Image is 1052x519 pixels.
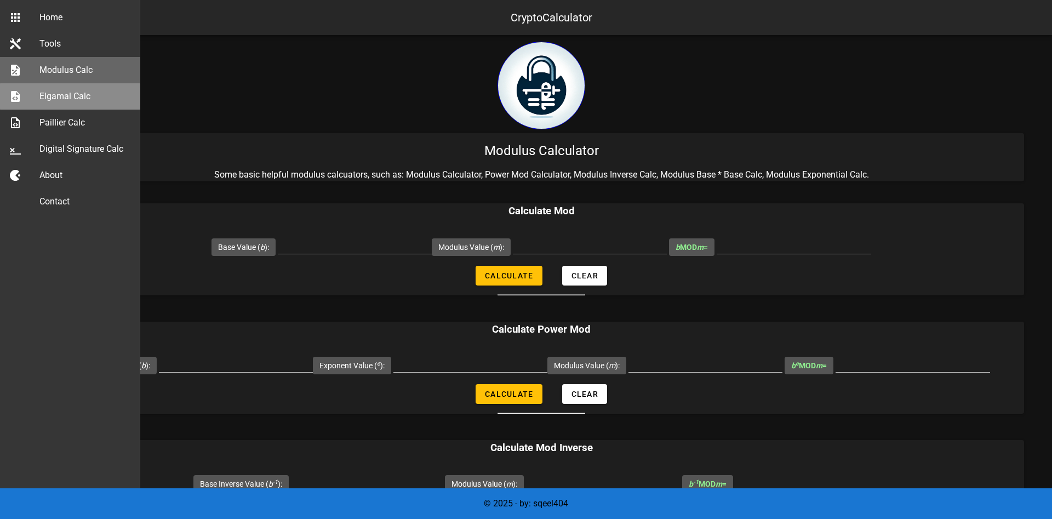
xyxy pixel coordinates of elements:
[484,498,568,509] span: © 2025 - by: sqeel404
[39,117,131,128] div: Paillier Calc
[476,384,542,404] button: Calculate
[39,170,131,180] div: About
[319,360,385,371] label: Exponent Value ( ):
[689,480,699,488] i: b
[484,390,533,398] span: Calculate
[268,480,278,488] i: b
[816,361,822,370] i: m
[438,242,504,253] label: Modulus Value ( ):
[200,478,282,489] label: Base Inverse Value ( ):
[676,243,708,252] span: MOD =
[689,480,727,488] span: MOD =
[39,196,131,207] div: Contact
[59,440,1024,455] h3: Calculate Mod Inverse
[506,480,513,488] i: m
[609,361,615,370] i: m
[498,121,585,132] a: home
[693,478,699,486] sup: -1
[676,243,680,252] i: b
[59,203,1024,219] h3: Calculate Mod
[791,361,827,370] span: MOD =
[562,266,607,286] button: Clear
[498,42,585,129] img: encryption logo
[511,9,592,26] div: CryptoCalculator
[59,133,1024,168] div: Modulus Calculator
[39,91,131,101] div: Elgamal Calc
[451,478,517,489] label: Modulus Value ( ):
[554,360,620,371] label: Modulus Value ( ):
[377,360,380,367] sup: e
[273,478,278,486] sup: -1
[218,242,269,253] label: Base Value ( ):
[39,65,131,75] div: Modulus Calc
[39,12,131,22] div: Home
[716,480,722,488] i: m
[476,266,542,286] button: Calculate
[260,243,265,252] i: b
[791,361,799,370] i: b
[796,360,799,367] sup: e
[571,271,598,280] span: Clear
[39,38,131,49] div: Tools
[484,271,533,280] span: Calculate
[59,322,1024,337] h3: Calculate Power Mod
[493,243,500,252] i: m
[39,144,131,154] div: Digital Signature Calc
[562,384,607,404] button: Clear
[59,168,1024,181] p: Some basic helpful modulus calcuators, such as: Modulus Calculator, Power Mod Calculator, Modulus...
[697,243,704,252] i: m
[571,390,598,398] span: Clear
[141,361,146,370] i: b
